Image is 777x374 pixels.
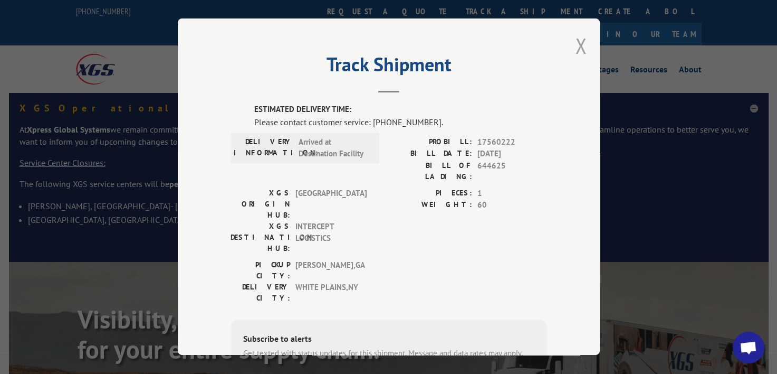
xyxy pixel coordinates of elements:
[477,160,547,182] span: 644625
[231,259,290,282] label: PICKUP CITY:
[231,188,290,221] label: XGS ORIGIN HUB:
[231,57,547,77] h2: Track Shipment
[234,136,293,160] label: DELIVERY INFORMATION:
[295,282,367,304] span: WHITE PLAINS , NY
[243,332,534,348] div: Subscribe to alerts
[295,188,367,221] span: [GEOGRAPHIC_DATA]
[295,221,367,254] span: INTERCEPT LOGISTICS
[389,136,472,148] label: PROBILL:
[295,259,367,282] span: [PERSON_NAME] , GA
[231,282,290,304] label: DELIVERY CITY:
[254,116,547,128] div: Please contact customer service: [PHONE_NUMBER].
[389,160,472,182] label: BILL OF LADING:
[254,104,547,116] label: ESTIMATED DELIVERY TIME:
[299,136,370,160] span: Arrived at Destination Facility
[243,348,534,371] div: Get texted with status updates for this shipment. Message and data rates may apply. Message frequ...
[477,188,547,200] span: 1
[477,148,547,160] span: [DATE]
[575,32,587,60] button: Close modal
[477,136,547,148] span: 17560222
[477,199,547,211] span: 60
[231,221,290,254] label: XGS DESTINATION HUB:
[389,199,472,211] label: WEIGHT:
[389,148,472,160] label: BILL DATE:
[733,332,764,363] a: Open chat
[389,188,472,200] label: PIECES:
